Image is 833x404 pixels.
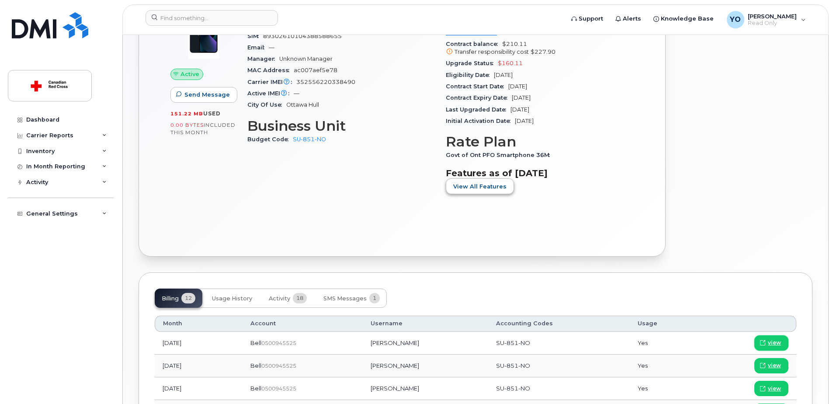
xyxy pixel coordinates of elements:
span: [DATE] [512,94,531,101]
span: view [768,362,781,369]
span: SIM [247,33,263,39]
span: 0.00 Bytes [170,122,204,128]
span: Bell [250,362,261,369]
span: Bell [250,339,261,346]
span: MAC Address [247,67,294,73]
span: Eligibility Date [446,72,494,78]
span: Activity [269,295,290,302]
span: 18 [293,293,307,303]
span: Email [247,44,269,51]
th: Username [363,316,488,331]
span: Govt of Ont PFO Smartphone 36M [446,152,554,158]
td: [PERSON_NAME] [363,332,488,355]
a: view [754,358,788,373]
th: Usage [630,316,699,331]
th: Account [243,316,363,331]
span: Knowledge Base [661,14,714,23]
span: Contract balance [446,41,502,47]
button: Send Message [170,87,237,103]
span: $210.11 [446,41,634,56]
a: 0500945525 - Bell - CANADIAN RED CROSS- NATIONAL OFFICE [446,21,605,35]
td: Yes [630,377,699,400]
span: 0500945525 [261,385,296,392]
span: YO [730,14,741,25]
span: SU-851-NO [496,385,530,392]
h3: Features as of [DATE] [446,168,634,178]
span: Initial Activation Date [446,118,515,124]
span: used [203,110,221,117]
span: City Of Use [247,101,286,108]
td: [PERSON_NAME] [363,377,488,400]
span: SU-851-NO [496,362,530,369]
span: SU-851-NO [496,339,530,346]
td: Yes [630,355,699,377]
span: Active IMEI [247,90,294,97]
span: 1 [369,293,380,303]
span: Contract Start Date [446,83,508,90]
a: Alerts [609,10,647,28]
span: Active [180,70,199,78]
span: Support [579,14,603,23]
a: Knowledge Base [647,10,720,28]
span: Unknown Manager [279,56,333,62]
span: ac007aef5e78 [294,67,337,73]
span: 352556220338490 [296,79,355,85]
span: [DATE] [510,106,529,113]
span: Ottawa Hull [286,101,319,108]
span: [DATE] [515,118,534,124]
span: Transfer responsibility cost [455,49,529,55]
span: Bell [250,385,261,392]
span: 0500945525 [261,340,296,346]
input: Find something... [146,10,278,26]
a: view [754,381,788,396]
span: Alerts [623,14,641,23]
div: Youssef Oleik [721,11,812,28]
span: 89302610104388588655 [263,33,342,39]
span: Send Message [184,91,230,99]
a: Support [565,10,609,28]
span: [DATE] [508,83,527,90]
span: Last Upgraded Date [446,106,510,113]
td: Yes [630,332,699,355]
span: — [269,44,274,51]
a: view [754,335,788,351]
span: $160.11 [498,60,523,66]
button: View All Features [446,178,514,194]
span: Upgrade Status [446,60,498,66]
span: 151.22 MB [170,111,203,117]
span: View All Features [453,182,507,191]
td: [DATE] [155,377,243,400]
h3: Rate Plan [446,134,634,150]
span: $227.90 [531,49,555,55]
span: [PERSON_NAME] [748,13,797,20]
span: SMS Messages [323,295,367,302]
span: view [768,385,781,393]
th: Accounting Codes [488,316,630,331]
span: Contract Expiry Date [446,94,512,101]
span: Read Only [748,20,797,27]
td: [DATE] [155,332,243,355]
span: Budget Code [247,136,293,143]
td: [PERSON_NAME] [363,355,488,377]
span: Carrier IMEI [247,79,296,85]
a: SU-851-NO [293,136,326,143]
th: Month [155,316,243,331]
span: — [294,90,299,97]
td: [DATE] [155,355,243,377]
span: [DATE] [494,72,513,78]
span: Usage History [212,295,252,302]
span: view [768,339,781,347]
span: Manager [247,56,279,62]
span: 0500945525 [261,362,296,369]
h3: Business Unit [247,118,435,134]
